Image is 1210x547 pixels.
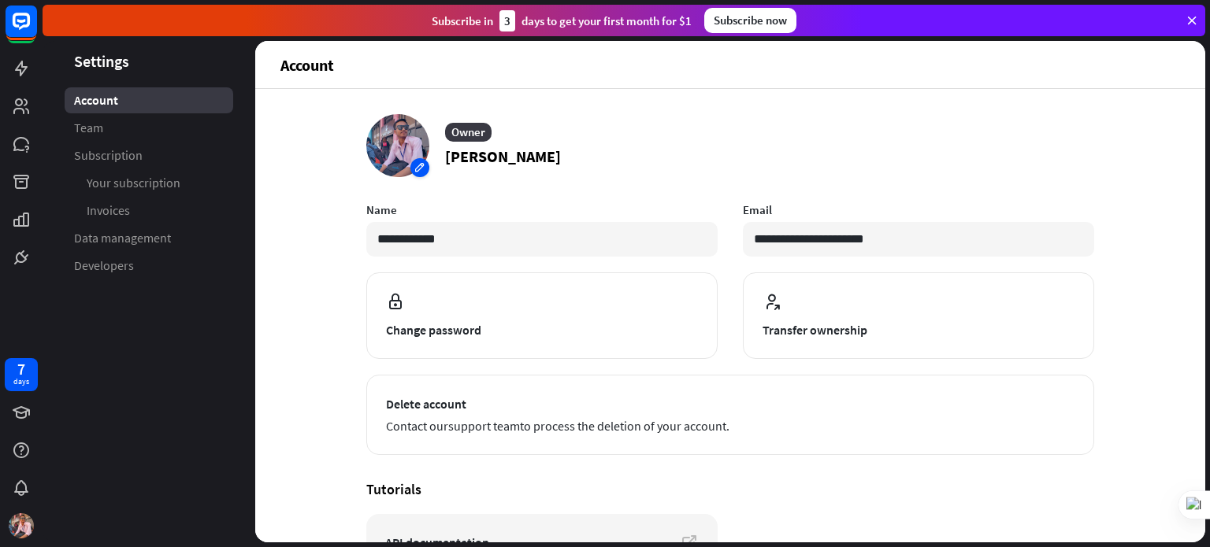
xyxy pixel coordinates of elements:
p: [PERSON_NAME] [445,145,561,168]
button: Change password [366,272,718,359]
button: Open LiveChat chat widget [13,6,60,54]
div: days [13,376,29,387]
a: 7 days [5,358,38,391]
button: Delete account Contact oursupport teamto process the deletion of your account. [366,375,1094,455]
span: Account [74,92,118,109]
span: Change password [386,320,698,339]
button: Transfer ownership [743,272,1094,359]
span: Your subscription [87,175,180,191]
a: support team [448,418,520,434]
header: Account [255,41,1205,88]
label: Email [743,202,1094,217]
span: Transfer ownership [763,320,1075,339]
a: Team [65,115,233,141]
a: Invoices [65,198,233,224]
h4: Tutorials [366,480,1094,498]
span: Invoices [87,202,130,219]
a: Data management [65,225,233,251]
div: 3 [499,10,515,31]
div: 7 [17,362,25,376]
span: Delete account [386,394,1075,413]
span: Data management [74,230,171,246]
label: Name [366,202,718,217]
span: Contact our to process the deletion of your account. [386,416,1075,435]
a: Subscription [65,142,233,168]
a: Your subscription [65,170,233,196]
span: Subscription [74,147,143,164]
header: Settings [43,50,255,72]
div: Subscribe in days to get your first month for $1 [432,10,692,31]
span: Team [74,120,103,136]
div: Owner [445,123,492,142]
a: Developers [65,253,233,279]
div: Subscribe now [704,8,796,33]
span: Developers [74,257,134,274]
